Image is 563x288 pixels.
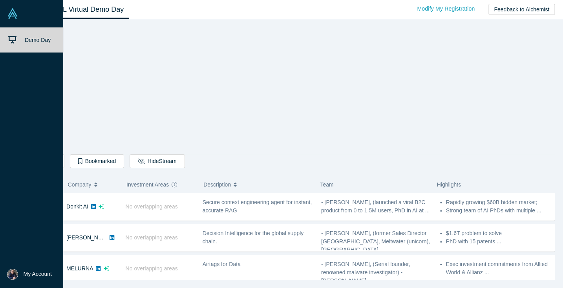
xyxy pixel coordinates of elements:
[130,154,185,168] button: HideStream
[446,206,550,215] li: Strong team of AI PhDs with multiple ...
[203,199,312,214] span: Secure context engineering agent for instant, accurate RAG
[24,270,52,278] span: My Account
[446,229,550,237] li: $1.6T problem to solve
[66,265,93,272] a: MELURNA
[126,234,178,241] span: No overlapping areas
[126,203,178,210] span: No overlapping areas
[446,198,550,206] li: Rapidly growing $60B hidden market;
[70,154,124,168] button: Bookmarked
[203,230,304,245] span: Decision Intelligence for the global supply chain.
[25,37,51,43] span: Demo Day
[446,237,550,246] li: PhD with 15 patents ...
[446,260,550,277] li: Exec investment commitments from Allied World & Allianz ...
[7,269,52,280] button: My Account
[104,266,109,271] svg: dsa ai sparkles
[203,176,312,193] button: Description
[68,176,91,193] span: Company
[66,234,112,241] a: [PERSON_NAME]
[7,269,18,280] img: Daisuke Minamide's Account
[320,181,333,188] span: Team
[203,261,241,267] span: Airtags for Data
[68,176,119,193] button: Company
[99,204,104,209] svg: dsa ai sparkles
[437,181,461,188] span: Highlights
[7,8,18,19] img: Alchemist Vault Logo
[126,176,169,193] span: Investment Areas
[33,0,129,19] a: Class XL Virtual Demo Day
[488,4,555,15] button: Feedback to Alchemist
[409,2,483,16] a: Modify My Registration
[203,176,231,193] span: Description
[66,203,88,210] a: Donkit AI
[185,25,404,149] iframe: Alchemist Class XL Demo Day: Vault
[321,230,430,253] span: - [PERSON_NAME], (former Sales Director [GEOGRAPHIC_DATA], Meltwater (unicorn), [GEOGRAPHIC_DATA]...
[321,199,430,214] span: - [PERSON_NAME], (launched a viral B2C product from 0 to 1.5M users, PhD in AI at ...
[126,265,178,272] span: No overlapping areas
[321,261,410,284] span: - [PERSON_NAME], (Serial founder, renowned malware investigator) - [PERSON_NAME] ...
